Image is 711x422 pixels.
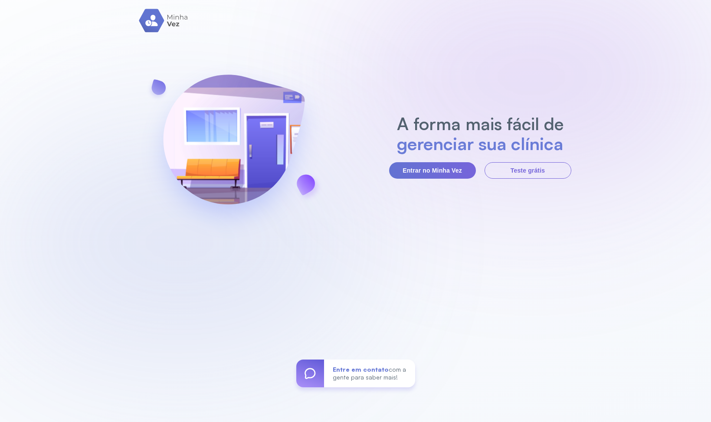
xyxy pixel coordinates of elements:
img: banner-login.svg [140,52,328,240]
button: Teste grátis [485,162,571,179]
div: com a gente para saber mais! [324,360,415,387]
h2: A forma mais fácil de [392,114,568,134]
span: Entre em contato [333,366,389,373]
h2: gerenciar sua clínica [392,134,568,154]
button: Entrar no Minha Vez [389,162,476,179]
img: logo.svg [139,9,189,33]
a: Entre em contatocom a gente para saber mais! [296,360,415,387]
